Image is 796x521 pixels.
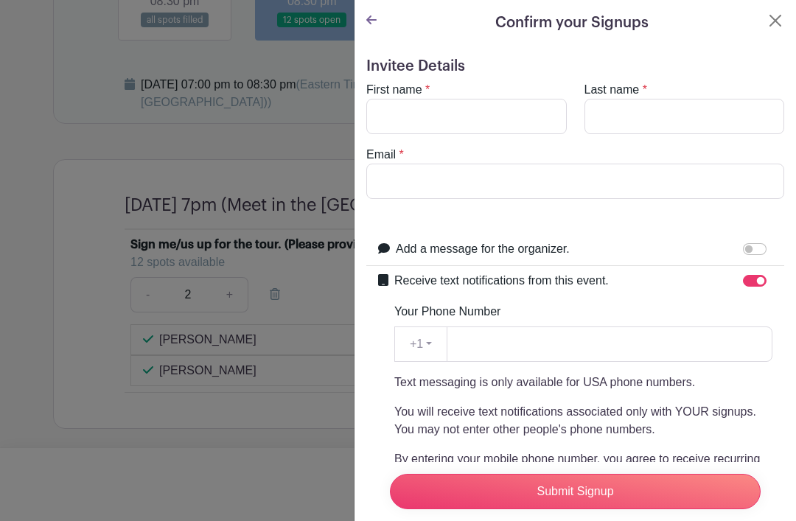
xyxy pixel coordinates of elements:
button: Close [767,12,784,29]
label: Email [366,146,396,164]
label: Last name [584,81,640,99]
p: You will receive text notifications associated only with YOUR signups. You may not enter other pe... [394,403,772,438]
input: Submit Signup [390,474,761,509]
label: Your Phone Number [394,303,500,321]
label: Receive text notifications from this event. [394,272,609,290]
label: Add a message for the organizer. [396,240,570,258]
h5: Confirm your Signups [495,12,649,34]
button: +1 [394,326,447,362]
h5: Invitee Details [366,57,784,75]
label: First name [366,81,422,99]
p: Text messaging is only available for USA phone numbers. [394,374,772,391]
